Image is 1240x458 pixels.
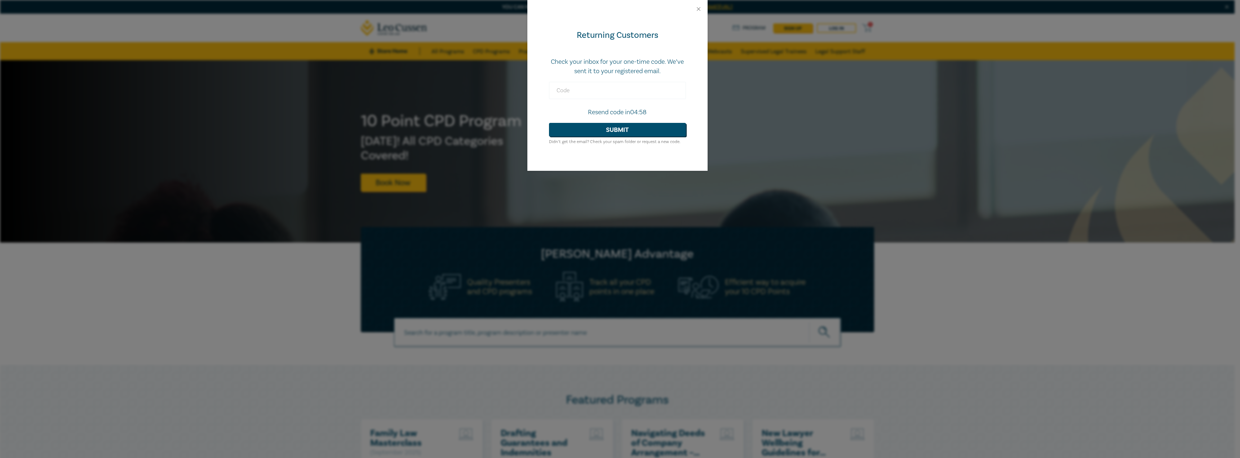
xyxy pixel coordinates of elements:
p: Resend code in 04:58 [549,108,686,117]
button: Submit [549,123,686,137]
button: Close [695,6,702,12]
small: Didn’t get the email? Check your spam folder or request a new code. [549,139,681,144]
div: Returning Customers [549,30,686,41]
p: Check your inbox for your one-time code. We’ve sent it to your registered email. [549,57,686,76]
input: Code [549,82,686,99]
